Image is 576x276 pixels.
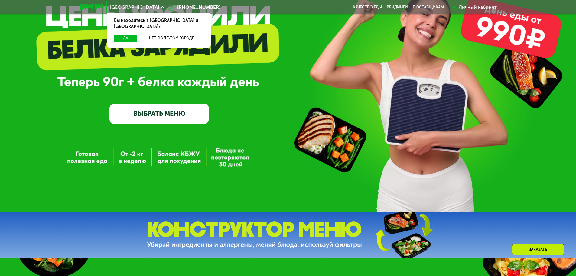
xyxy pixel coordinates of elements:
a: ВЫБРАТЬ МЕНЮ [109,104,209,124]
div: поставщикам [413,5,444,10]
div: Заказать [512,244,564,255]
a: Качество еды [353,5,382,10]
span: [GEOGRAPHIC_DATA] [110,5,159,10]
div: Вы находитесь в [GEOGRAPHIC_DATA] и [GEOGRAPHIC_DATA]? [107,13,211,35]
div: Личный кабинет [459,4,497,11]
button: Нет, я в другом городе [140,35,203,42]
button: Да [114,35,137,42]
a: [PHONE_NUMBER] [168,4,220,11]
a: Вендинги [387,5,408,10]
